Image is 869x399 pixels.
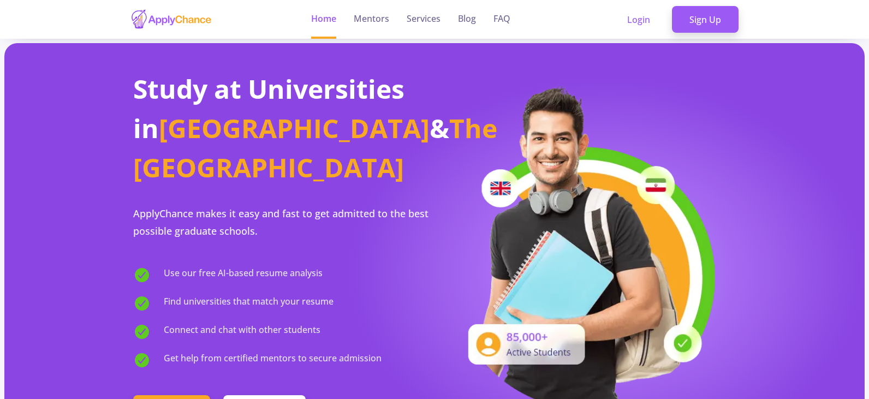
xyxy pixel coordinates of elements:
span: Get help from certified mentors to secure admission [164,352,382,369]
span: Find universities that match your resume [164,295,334,312]
span: ApplyChance makes it easy and fast to get admitted to the best possible graduate schools. [133,207,428,237]
span: & [430,110,449,146]
a: Login [610,6,668,33]
span: Study at Universities in [133,71,404,146]
img: applychance logo [130,9,212,30]
a: Sign Up [672,6,739,33]
span: [GEOGRAPHIC_DATA] [159,110,430,146]
span: Connect and chat with other students [164,323,320,341]
span: Use our free AI-based resume analysis [164,266,323,284]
